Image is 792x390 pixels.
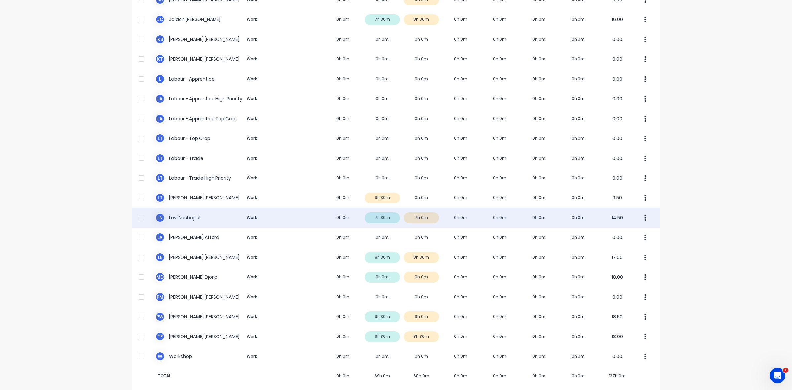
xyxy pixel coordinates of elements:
[598,373,637,379] span: 137h 0m
[480,373,519,379] span: 0h 0m
[559,373,598,379] span: 0h 0m
[441,373,480,379] span: 0h 0m
[363,373,402,379] span: 69h 0m
[155,373,277,379] span: TOTAL
[770,368,785,383] iframe: Intercom live chat
[519,373,559,379] span: 0h 0m
[323,373,363,379] span: 0h 0m
[783,368,788,373] span: 1
[402,373,441,379] span: 68h 0m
